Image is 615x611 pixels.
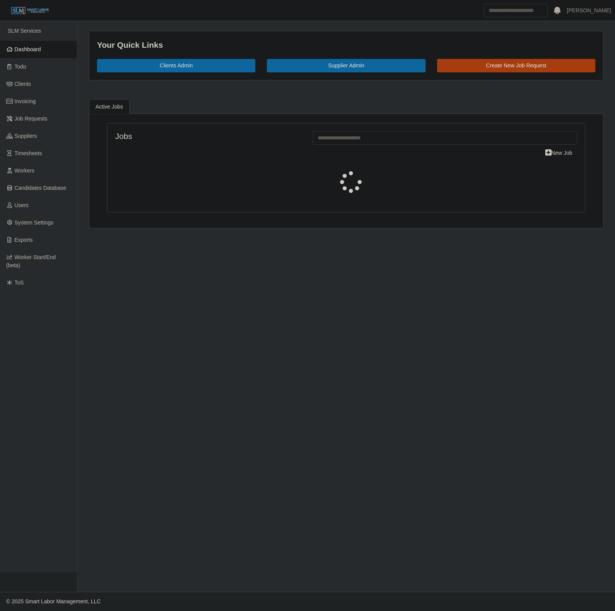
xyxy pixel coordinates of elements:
a: Supplier Admin [267,59,425,72]
div: Your Quick Links [97,39,595,51]
span: Suppliers [15,133,37,139]
a: [PERSON_NAME] [567,7,611,15]
span: Dashboard [15,46,41,52]
a: Create New Job Request [437,59,595,72]
input: Search [484,4,548,17]
a: Active Jobs [89,99,130,114]
a: New Job [540,146,577,160]
span: Exports [15,237,33,243]
h4: Jobs [115,131,301,141]
span: Job Requests [15,116,48,122]
span: System Settings [15,219,54,226]
span: © 2025 Smart Labor Management, LLC [6,598,101,604]
span: Candidates Database [15,185,67,191]
span: Workers [15,167,35,174]
span: Timesheets [15,150,42,156]
span: SLM Services [8,28,41,34]
img: SLM Logo [11,7,49,15]
span: Users [15,202,29,208]
span: Clients [15,81,31,87]
a: Clients Admin [97,59,255,72]
span: Worker Start/End (beta) [6,254,56,268]
span: ToS [15,280,24,286]
span: Todo [15,64,26,70]
span: Invoicing [15,98,36,104]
